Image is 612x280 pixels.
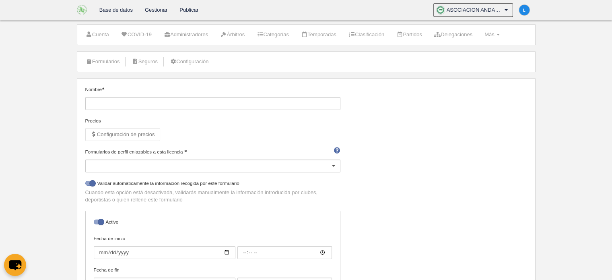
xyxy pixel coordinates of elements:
[216,29,249,41] a: Árbitros
[81,29,113,41] a: Cuenta
[433,3,513,17] a: ASOCIACION ANDALUZA DE FUTBOL SALA
[447,6,503,14] span: ASOCIACION ANDALUZA DE FUTBOL SALA
[392,29,427,41] a: Partidos
[77,5,87,15] img: ASOCIACION ANDALUZA DE FUTBOL SALA
[85,189,340,203] p: Cuando esta opción está desactivada, validarás manualmente la información introducida por clubes,...
[484,31,495,37] span: Más
[437,6,445,14] img: OaOFjlWR71kW.30x30.jpg
[519,5,530,15] img: c2l6ZT0zMHgzMCZmcz05JnRleHQ9TCZiZz0xZTg4ZTU%3D.png
[85,180,340,189] label: Validar automáticamente la información recogida por este formulario
[117,29,156,41] a: COVID-19
[430,29,477,41] a: Delegaciones
[102,87,104,90] i: Obligatorio
[159,29,212,41] a: Administradores
[252,29,293,41] a: Categorías
[85,97,340,110] input: Nombre
[94,235,332,259] label: Fecha de inicio
[344,29,389,41] a: Clasificación
[85,117,340,124] div: Precios
[85,148,340,156] label: Formularios de perfil enlazables a esta licencia
[81,56,124,68] a: Formularios
[85,86,340,110] label: Nombre
[4,254,26,276] button: chat-button
[165,56,213,68] a: Configuración
[85,128,160,141] button: Configuración de precios
[127,56,162,68] a: Seguros
[297,29,341,41] a: Temporadas
[184,150,187,152] i: Obligatorio
[94,246,235,259] input: Fecha de inicio
[480,29,504,41] a: Más
[237,246,332,259] input: Fecha de inicio
[94,218,332,228] label: Activo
